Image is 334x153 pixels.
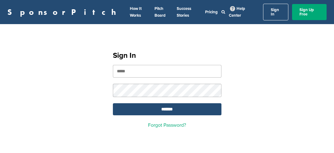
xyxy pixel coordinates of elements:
a: Success Stories [177,6,191,18]
a: Forgot Password? [148,122,186,128]
a: Sign In [263,4,289,20]
a: How It Works [130,6,142,18]
a: Help Center [229,5,245,19]
a: Pricing [205,10,218,15]
h1: Sign In [113,50,221,61]
a: SponsorPitch [7,8,120,16]
a: Sign Up Free [292,4,327,20]
a: Pitch Board [155,6,166,18]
